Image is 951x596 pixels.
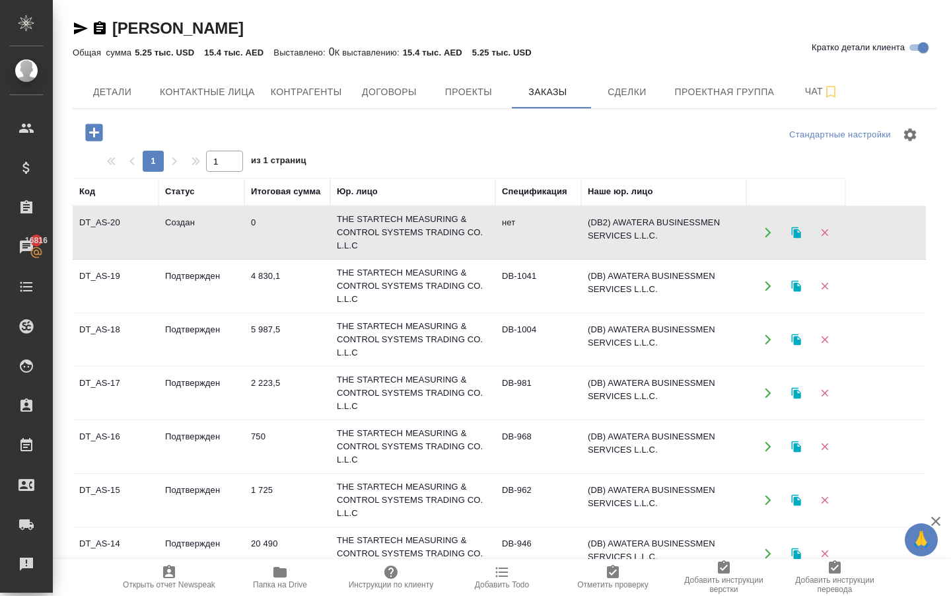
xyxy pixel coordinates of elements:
[783,380,810,407] button: Клонировать
[581,370,746,416] td: (DB) AWATERA BUSINESSMEN SERVICES L.L.C.
[557,559,668,596] button: Отметить проверку
[783,433,810,461] button: Клонировать
[475,580,529,589] span: Добавить Todo
[786,125,894,145] div: split button
[330,313,495,366] td: THE STARTECH MEASURING & CONTROL SYSTEMS TRADING CO. L.L.C
[811,433,838,461] button: Удалить
[783,326,810,354] button: Клонировать
[754,219,781,246] button: Открыть
[581,424,746,470] td: (DB) AWATERA BUSINESSMEN SERVICES L.L.C.
[811,540,838,568] button: Удалить
[495,263,581,309] td: DB-1041
[403,48,472,57] p: 15.4 тыс. AED
[894,119,926,151] span: Настроить таблицу
[495,209,581,256] td: нет
[335,48,403,57] p: К выставлению:
[437,84,500,100] span: Проекты
[783,273,810,300] button: Клонировать
[811,380,838,407] button: Удалить
[495,370,581,416] td: DB-981
[495,317,581,363] td: DB-1004
[811,326,838,354] button: Удалить
[349,580,434,589] span: Инструкции по клиенту
[446,559,557,596] button: Добавить Todo
[225,559,335,596] button: Папка на Drive
[330,367,495,420] td: THE STARTECH MEASURING & CONTROL SYSTEMS TRADING CO. L.L.C
[495,531,581,577] td: DB-946
[357,84,421,100] span: Договоры
[271,84,342,100] span: Контрагенты
[3,231,50,264] a: 16816
[905,523,938,556] button: 🙏
[581,317,746,363] td: (DB) AWATERA BUSINESSMEN SERVICES L.L.C.
[244,209,330,256] td: 0
[910,526,933,554] span: 🙏
[73,370,158,416] td: DT_AS-17
[495,424,581,470] td: DB-968
[674,84,774,100] span: Проектная группа
[754,540,781,568] button: Открыть
[577,580,648,589] span: Отметить проверку
[754,487,781,514] button: Открыть
[253,580,307,589] span: Папка на Drive
[595,84,658,100] span: Сделки
[73,44,936,60] div: 0
[17,234,55,247] span: 16816
[335,559,446,596] button: Инструкции по клиенту
[273,48,328,57] p: Выставлено:
[754,326,781,354] button: Открыть
[73,477,158,523] td: DT_AS-15
[123,580,215,589] span: Открыть отчет Newspeak
[811,273,838,300] button: Удалить
[812,41,905,54] span: Кратко детали клиента
[73,317,158,363] td: DT_AS-18
[330,420,495,473] td: THE STARTECH MEASURING & CONTROL SYSTEMS TRADING CO. L.L.C
[73,531,158,577] td: DT_AS-14
[668,559,779,596] button: Добавить инструкции верстки
[754,380,781,407] button: Открыть
[811,487,838,514] button: Удалить
[823,84,839,100] svg: Подписаться
[581,477,746,523] td: (DB) AWATERA BUSINESSMEN SERVICES L.L.C.
[472,48,542,57] p: 5.25 тыс. USD
[73,20,88,36] button: Скопировать ссылку для ЯМессенджера
[783,540,810,568] button: Клонировать
[783,487,810,514] button: Клонировать
[244,317,330,363] td: 5 987,5
[73,48,135,57] p: Общая сумма
[787,576,882,594] span: Добавить инструкции перевода
[251,185,320,198] div: Итоговая сумма
[158,531,244,577] td: Подтвержден
[516,84,579,100] span: Заказы
[73,424,158,470] td: DT_AS-16
[158,317,244,363] td: Подтвержден
[135,48,204,57] p: 5.25 тыс. USD
[73,263,158,309] td: DT_AS-19
[244,370,330,416] td: 2 223,5
[337,185,378,198] div: Юр. лицо
[158,370,244,416] td: Подтвержден
[754,273,781,300] button: Открыть
[330,206,495,259] td: THE STARTECH MEASURING & CONTROL SYSTEMS TRADING CO. L.L.C
[165,185,195,198] div: Статус
[114,559,225,596] button: Открыть отчет Newspeak
[158,209,244,256] td: Создан
[330,260,495,313] td: THE STARTECH MEASURING & CONTROL SYSTEMS TRADING CO. L.L.C
[158,477,244,523] td: Подтвержден
[790,83,853,100] span: Чат
[244,477,330,523] td: 1 725
[676,576,771,594] span: Добавить инструкции верстки
[783,219,810,246] button: Клонировать
[73,209,158,256] td: DT_AS-20
[79,185,95,198] div: Код
[244,424,330,470] td: 750
[779,559,890,596] button: Добавить инструкции перевода
[204,48,273,57] p: 15.4 тыс. AED
[158,424,244,470] td: Подтвержден
[330,474,495,527] td: THE STARTECH MEASURING & CONTROL SYSTEMS TRADING CO. L.L.C
[244,263,330,309] td: 4 830,1
[81,84,144,100] span: Детали
[158,263,244,309] td: Подтвержден
[244,531,330,577] td: 20 490
[112,19,244,37] a: [PERSON_NAME]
